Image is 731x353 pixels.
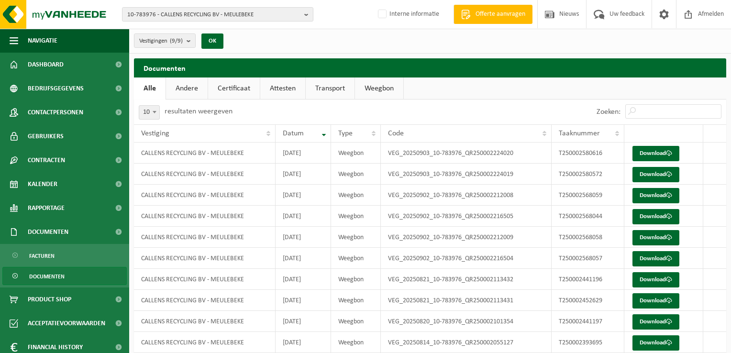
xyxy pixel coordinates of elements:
td: VEG_20250903_10-783976_QR250002224019 [381,164,552,185]
td: VEG_20250902_10-783976_QR250002216504 [381,248,552,269]
td: VEG_20250821_10-783976_QR250002113431 [381,290,552,311]
span: 10 [139,105,160,120]
td: T250002568059 [552,185,624,206]
span: Code [388,130,404,137]
td: T250002452629 [552,290,624,311]
span: 10-783976 - CALLENS RECYCLING BV - MEULEBEKE [127,8,300,22]
label: resultaten weergeven [165,108,233,115]
td: CALLENS RECYCLING BV - MEULEBEKE [134,227,276,248]
span: Kalender [28,172,57,196]
a: Download [632,251,679,266]
a: Download [632,167,679,182]
a: Documenten [2,267,127,285]
span: Vestiging [141,130,169,137]
td: VEG_20250902_10-783976_QR250002216505 [381,206,552,227]
a: Facturen [2,246,127,265]
span: Acceptatievoorwaarden [28,311,105,335]
a: Certificaat [208,77,260,99]
a: Download [632,209,679,224]
span: Contracten [28,148,65,172]
span: Vestigingen [139,34,183,48]
td: T250002441197 [552,311,624,332]
td: [DATE] [276,164,331,185]
span: Facturen [29,247,55,265]
td: Weegbon [331,269,380,290]
a: Download [632,335,679,351]
td: CALLENS RECYCLING BV - MEULEBEKE [134,143,276,164]
a: Download [632,272,679,287]
td: Weegbon [331,206,380,227]
td: Weegbon [331,311,380,332]
td: [DATE] [276,227,331,248]
span: Datum [283,130,304,137]
a: Download [632,293,679,309]
button: OK [201,33,223,49]
span: Product Shop [28,287,71,311]
td: [DATE] [276,185,331,206]
label: Zoeken: [597,108,620,116]
a: Download [632,314,679,330]
td: VEG_20250821_10-783976_QR250002113432 [381,269,552,290]
a: Offerte aanvragen [454,5,532,24]
td: [DATE] [276,143,331,164]
td: CALLENS RECYCLING BV - MEULEBEKE [134,269,276,290]
span: Gebruikers [28,124,64,148]
span: Rapportage [28,196,65,220]
a: Download [632,188,679,203]
td: VEG_20250903_10-783976_QR250002224020 [381,143,552,164]
td: CALLENS RECYCLING BV - MEULEBEKE [134,311,276,332]
td: CALLENS RECYCLING BV - MEULEBEKE [134,164,276,185]
label: Interne informatie [376,7,439,22]
a: Download [632,230,679,245]
button: 10-783976 - CALLENS RECYCLING BV - MEULEBEKE [122,7,313,22]
a: Attesten [260,77,305,99]
td: CALLENS RECYCLING BV - MEULEBEKE [134,206,276,227]
td: [DATE] [276,332,331,353]
span: Documenten [29,267,65,286]
td: [DATE] [276,248,331,269]
td: Weegbon [331,332,380,353]
td: T250002568058 [552,227,624,248]
span: Documenten [28,220,68,244]
td: T250002580616 [552,143,624,164]
td: CALLENS RECYCLING BV - MEULEBEKE [134,248,276,269]
td: [DATE] [276,206,331,227]
td: Weegbon [331,290,380,311]
span: Taaknummer [559,130,600,137]
a: Transport [306,77,354,99]
td: Weegbon [331,227,380,248]
button: Vestigingen(9/9) [134,33,196,48]
td: CALLENS RECYCLING BV - MEULEBEKE [134,185,276,206]
td: Weegbon [331,185,380,206]
span: Type [338,130,353,137]
span: Bedrijfsgegevens [28,77,84,100]
td: Weegbon [331,143,380,164]
td: CALLENS RECYCLING BV - MEULEBEKE [134,332,276,353]
td: T250002568044 [552,206,624,227]
span: Dashboard [28,53,64,77]
td: VEG_20250902_10-783976_QR250002212009 [381,227,552,248]
td: [DATE] [276,290,331,311]
td: VEG_20250902_10-783976_QR250002212008 [381,185,552,206]
span: Offerte aanvragen [473,10,528,19]
a: Weegbon [355,77,403,99]
count: (9/9) [170,38,183,44]
a: Andere [166,77,208,99]
td: VEG_20250814_10-783976_QR250002055127 [381,332,552,353]
td: Weegbon [331,164,380,185]
td: CALLENS RECYCLING BV - MEULEBEKE [134,290,276,311]
span: Contactpersonen [28,100,83,124]
span: Navigatie [28,29,57,53]
td: VEG_20250820_10-783976_QR250002101354 [381,311,552,332]
td: [DATE] [276,311,331,332]
td: Weegbon [331,248,380,269]
td: T250002580572 [552,164,624,185]
span: 10 [139,106,159,119]
a: Alle [134,77,166,99]
td: T250002568057 [552,248,624,269]
a: Download [632,146,679,161]
td: [DATE] [276,269,331,290]
h2: Documenten [134,58,726,77]
td: T250002441196 [552,269,624,290]
td: T250002393695 [552,332,624,353]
